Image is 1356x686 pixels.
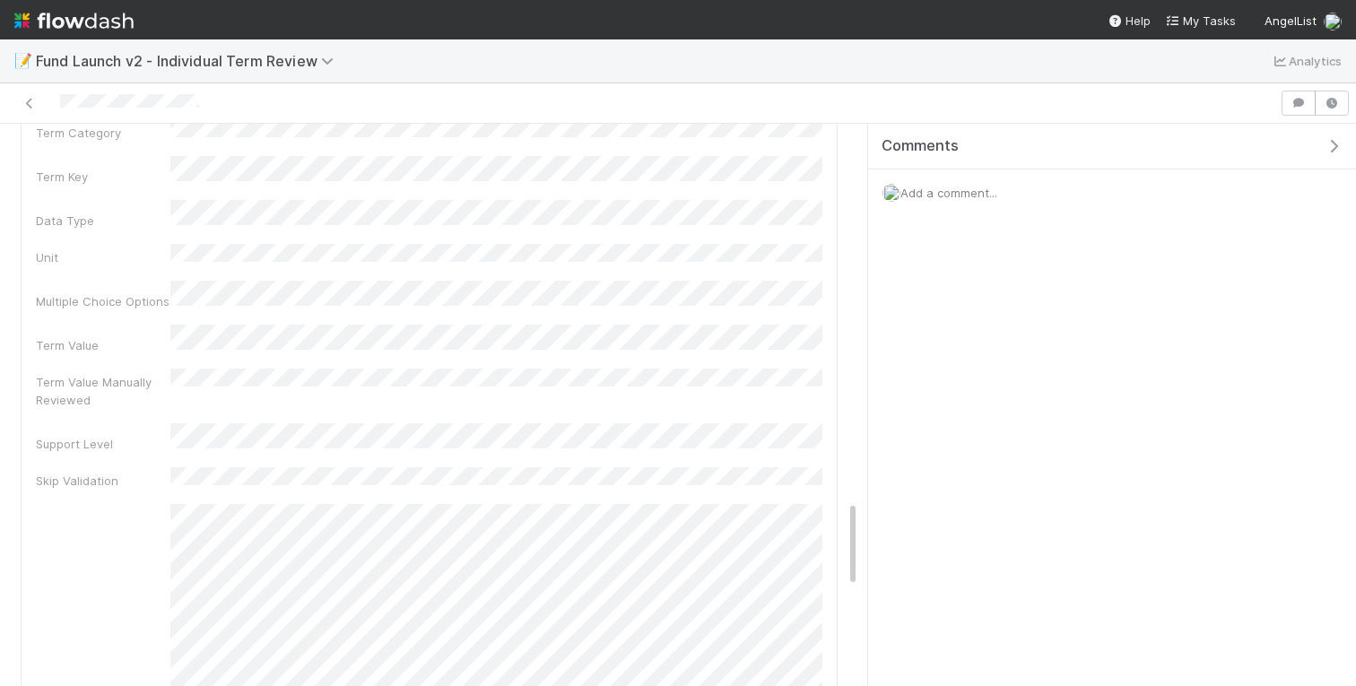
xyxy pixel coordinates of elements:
[1271,50,1342,72] a: Analytics
[882,184,900,202] img: avatar_784ea27d-2d59-4749-b480-57d513651deb.png
[882,137,959,155] span: Comments
[1108,12,1151,30] div: Help
[36,212,170,230] div: Data Type
[1165,13,1236,28] span: My Tasks
[36,336,170,354] div: Term Value
[36,373,170,409] div: Term Value Manually Reviewed
[36,435,170,453] div: Support Level
[36,168,170,186] div: Term Key
[36,248,170,266] div: Unit
[14,5,134,36] img: logo-inverted-e16ddd16eac7371096b0.svg
[1165,12,1236,30] a: My Tasks
[36,52,343,70] span: Fund Launch v2 - Individual Term Review
[1265,13,1317,28] span: AngelList
[36,472,170,490] div: Skip Validation
[36,124,170,142] div: Term Category
[14,53,32,68] span: 📝
[1324,13,1342,30] img: avatar_784ea27d-2d59-4749-b480-57d513651deb.png
[36,292,170,310] div: Multiple Choice Options
[900,186,997,200] span: Add a comment...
